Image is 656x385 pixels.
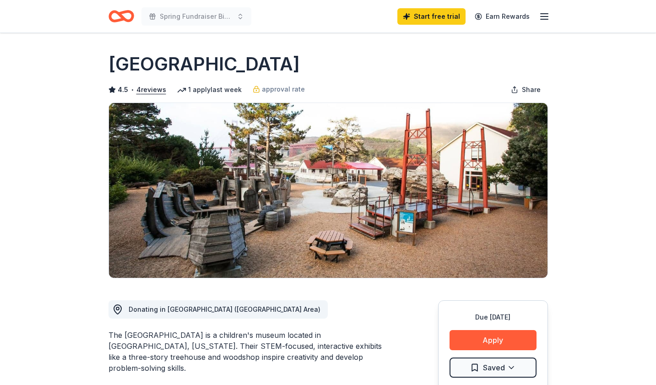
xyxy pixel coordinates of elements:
span: approval rate [262,84,305,95]
span: Share [522,84,541,95]
span: 4.5 [118,84,128,95]
div: The [GEOGRAPHIC_DATA] is a children's museum located in [GEOGRAPHIC_DATA], [US_STATE]. Their STEM... [108,330,394,374]
button: Saved [450,358,537,378]
span: Donating in [GEOGRAPHIC_DATA] ([GEOGRAPHIC_DATA] Area) [129,305,320,313]
a: approval rate [253,84,305,95]
button: 4reviews [136,84,166,95]
button: Spring Fundraiser Bingo Night [141,7,251,26]
a: Earn Rewards [469,8,535,25]
img: Image for Bay Area Discovery Museum [109,103,548,278]
button: Share [504,81,548,99]
span: • [130,86,134,93]
h1: [GEOGRAPHIC_DATA] [108,51,300,77]
div: 1 apply last week [177,84,242,95]
span: Saved [483,362,505,374]
span: Spring Fundraiser Bingo Night [160,11,233,22]
div: Due [DATE] [450,312,537,323]
a: Start free trial [397,8,466,25]
a: Home [108,5,134,27]
button: Apply [450,330,537,350]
